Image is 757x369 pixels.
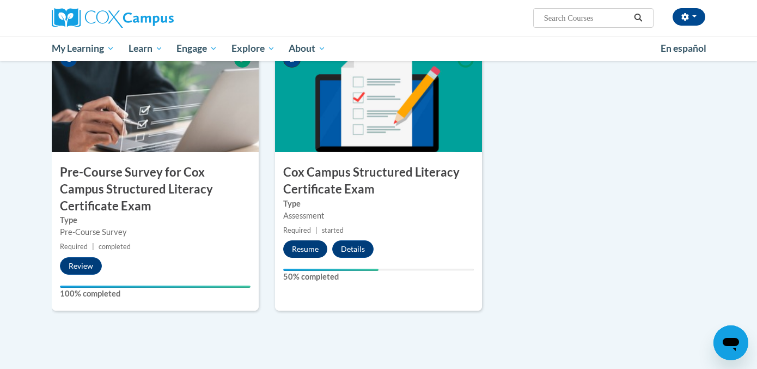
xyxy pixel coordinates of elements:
[129,42,163,55] span: Learn
[60,257,102,275] button: Review
[275,164,482,198] h3: Cox Campus Structured Literacy Certificate Exam
[282,36,333,61] a: About
[60,214,251,226] label: Type
[283,271,474,283] label: 50% completed
[52,164,259,214] h3: Pre-Course Survey for Cox Campus Structured Literacy Certificate Exam
[169,36,224,61] a: Engage
[283,198,474,210] label: Type
[52,8,259,28] a: Cox Campus
[315,226,318,234] span: |
[60,243,88,251] span: Required
[713,325,748,360] iframe: Button to launch messaging window
[60,226,251,238] div: Pre-Course Survey
[60,288,251,300] label: 100% completed
[231,42,275,55] span: Explore
[283,240,327,258] button: Resume
[99,243,131,251] span: completed
[224,36,282,61] a: Explore
[630,11,646,25] button: Search
[283,210,474,222] div: Assessment
[121,36,170,61] a: Learn
[661,43,706,54] span: En español
[176,42,217,55] span: Engage
[35,36,722,61] div: Main menu
[275,43,482,152] img: Course Image
[543,11,630,25] input: Search Courses
[52,43,259,152] img: Course Image
[92,243,94,251] span: |
[289,42,326,55] span: About
[332,240,374,258] button: Details
[283,269,378,271] div: Your progress
[654,37,713,60] a: En español
[52,42,114,55] span: My Learning
[283,226,311,234] span: Required
[673,8,705,26] button: Account Settings
[60,286,251,288] div: Your progress
[45,36,121,61] a: My Learning
[322,226,344,234] span: started
[52,8,174,28] img: Cox Campus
